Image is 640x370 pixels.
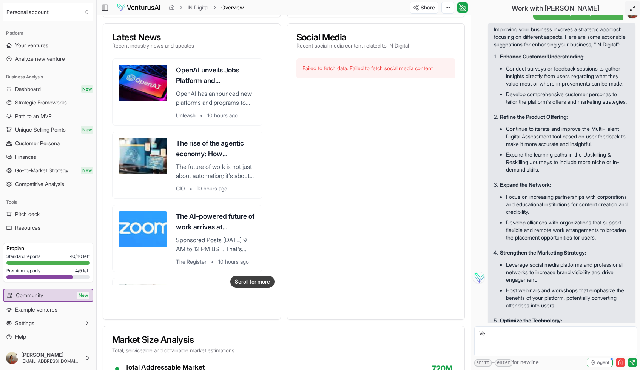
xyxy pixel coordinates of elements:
[597,359,609,365] span: Agent
[474,359,492,367] kbd: shift
[500,249,586,256] strong: Strengthen the Marketing Strategy:
[112,347,455,354] p: Total, serviceable and obtainable market estimations
[3,151,93,163] a: Finances
[112,42,194,49] p: Recent industry news and updates
[176,284,256,306] h3: Beyond automation: The future of intelligent work with agentic AI
[15,140,60,147] span: Customer Persona
[15,210,40,218] span: Pitch deck
[176,112,196,119] span: Unleash
[3,3,93,21] button: Select an organization
[75,268,90,274] span: 4 / 5 left
[500,53,585,60] strong: Enhance Customer Understanding:
[474,358,539,367] span: + for newline
[3,137,93,149] a: Customer Persona
[112,33,194,42] h3: Latest News
[176,258,207,266] span: The Register
[3,208,93,220] a: Pitch deck
[112,205,262,272] a: The AI-powered future of work arrives at Zoomtopia 2025Sponsored Posts [DATE] 9 AM to 12 PM BST. ...
[176,185,185,192] span: CIO
[474,326,637,356] textarea: Ver
[21,358,81,364] span: [EMAIL_ADDRESS][DOMAIN_NAME]
[176,211,256,232] h3: The AI-powered future of work arrives at Zoomtopia 2025
[296,33,409,42] h3: Social Media
[15,167,68,174] span: Go-to-Market Strategy
[3,124,93,136] a: Unique Selling PointsNew
[3,27,93,39] div: Platform
[3,97,93,109] a: Strategic Frameworks
[15,333,26,341] span: Help
[4,289,93,301] a: CommunityNew
[200,112,203,119] span: •
[15,99,67,106] span: Strategic Frameworks
[296,58,456,78] div: Failed to fetch data: Failed to fetch social media content
[176,162,256,180] p: The future of work is not just about automation; it's about autonomy. We're on the cusp of a revo...
[473,272,485,284] img: Vera
[506,124,629,149] li: Continue to iterate and improve the Multi-Talent Digital Assessment tool based on user feedback t...
[506,149,629,175] li: Expand the learning paths in the Upskilling & Reskilling Journeys to include more niche or in-dem...
[3,83,93,95] a: DashboardNew
[218,258,249,266] span: 10 hours ago
[81,126,93,134] span: New
[495,359,512,367] kbd: enter
[500,317,562,324] strong: Optimize the Technology:
[3,196,93,208] div: Tools
[190,185,192,192] span: •
[15,180,64,188] span: Competitive Analysis
[15,306,57,313] span: Example ventures
[176,65,256,86] h3: OpenAI unveils Jobs Platform and Certifications as both disruptor of and solution for AI-based fu...
[15,319,34,327] span: Settings
[3,304,93,316] a: Example ventures
[3,178,93,190] a: Competitive Analysis
[6,253,40,259] span: Standard reports
[117,3,161,12] img: logo
[15,85,41,93] span: Dashboard
[421,4,435,11] span: Share
[188,4,208,11] a: IN Digital
[211,258,214,266] span: •
[15,224,40,232] span: Resources
[176,235,256,253] p: Sponsored Posts [DATE] 9 AM to 12 PM BST. That's when Zoomtopia 2025 streams to EMEA, bringing to...
[6,268,40,274] span: Premium reports
[6,352,18,364] img: ACg8ocJf9tJd5aIev6b7nNw8diO3ZVKMYfKqSiqq4VeG3JP3iguviiI=s96-c
[15,41,48,49] span: Your ventures
[15,55,65,63] span: Analyze new venture
[81,85,93,93] span: New
[3,71,93,83] div: Business Analysis
[506,217,629,243] li: Develop alliances with organizations that support flexible and remote work arrangements to broade...
[6,244,90,252] h3: Pro plan
[15,112,52,120] span: Path to an MVP
[506,63,629,89] li: Conduct surveys or feedback sessions to gather insights directly from users regarding what they v...
[21,352,81,358] span: [PERSON_NAME]
[500,181,551,188] strong: Expand the Network:
[70,253,90,259] span: 40 / 40 left
[112,132,262,199] a: The rise of the agentic economy: How autonomous AI is reshaping the future of workThe future of w...
[506,285,629,311] li: Host webinars and workshops that emphasize the benefits of your platform, potentially converting ...
[221,4,244,11] span: Overview
[3,222,93,234] a: Resources
[3,39,93,51] a: Your ventures
[3,164,93,177] a: Go-to-Market StrategyNew
[112,58,262,126] a: OpenAI unveils Jobs Platform and Certifications as both disruptor of and solution for AI-based fu...
[296,42,409,49] p: Recent social media content related to IN Digital
[506,192,629,217] li: Focus on increasing partnerships with corporations and educational institutions for content creat...
[207,112,238,119] span: 10 hours ago
[3,331,93,343] a: Help
[410,2,438,14] button: Share
[3,110,93,122] a: Path to an MVP
[176,138,256,159] h3: The rise of the agentic economy: How autonomous AI is reshaping the future of work
[494,26,629,48] p: Improving your business involves a strategic approach focusing on different aspects. Here are som...
[3,349,93,367] button: [PERSON_NAME][EMAIL_ADDRESS][DOMAIN_NAME]
[587,358,613,367] button: Agent
[176,89,256,107] p: OpenAI has announced new platforms and programs to help organizations train and source AI-based t...
[3,53,93,65] a: Analyze new venture
[112,278,262,345] a: Beyond automation: The future of intelligent work with agentic AIFor the past decade or so, AI ha...
[16,292,43,299] span: Community
[512,3,600,14] h2: Work with [PERSON_NAME]
[506,259,629,285] li: Leverage social media platforms and professional networks to increase brand visibility and drive ...
[506,89,629,107] li: Develop comprehensive customer personas to tailor the platform's offers and marketing strategies.
[15,126,66,134] span: Unique Selling Points
[15,153,36,161] span: Finances
[77,292,89,299] span: New
[112,335,455,344] h3: Market Size Analysis
[3,317,93,329] button: Settings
